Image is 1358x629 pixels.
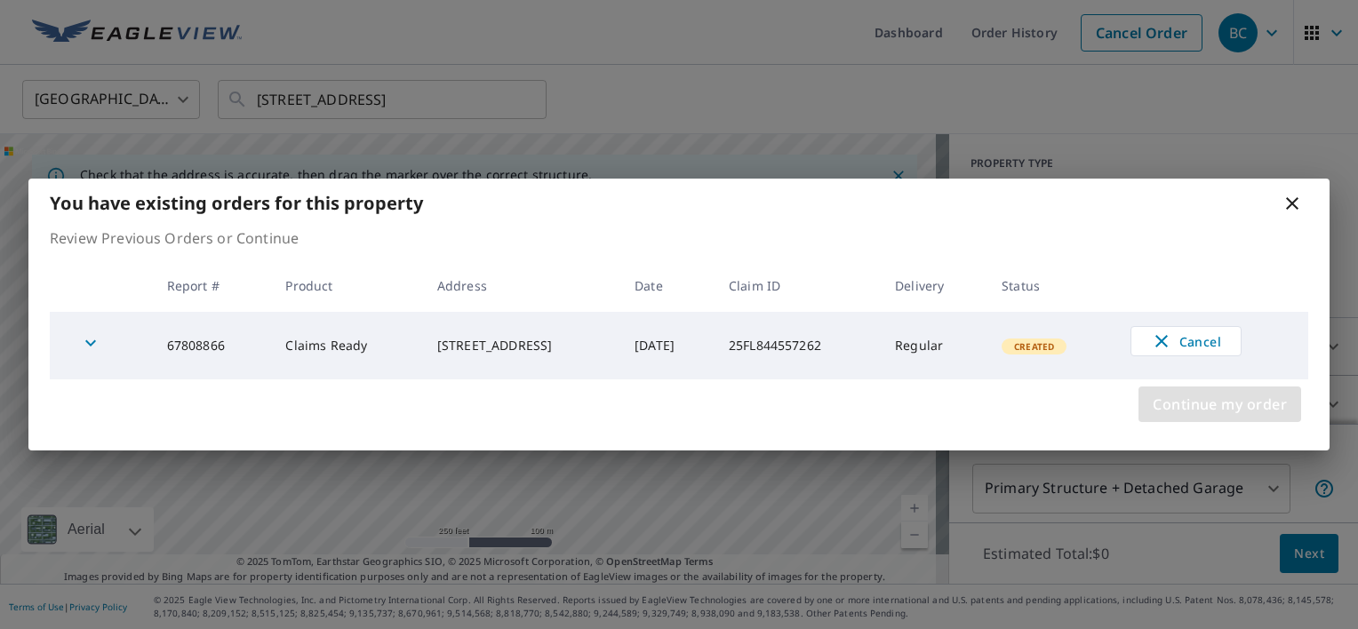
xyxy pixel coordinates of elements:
[1149,330,1223,352] span: Cancel
[715,259,881,312] th: Claim ID
[1153,392,1287,417] span: Continue my order
[1130,326,1242,356] button: Cancel
[715,312,881,379] td: 25FL844557262
[881,312,987,379] td: Regular
[620,312,715,379] td: [DATE]
[437,337,606,354] div: [STREET_ADDRESS]
[881,259,987,312] th: Delivery
[50,191,423,215] b: You have existing orders for this property
[153,259,272,312] th: Report #
[987,259,1116,312] th: Status
[1003,340,1065,353] span: Created
[620,259,715,312] th: Date
[271,259,422,312] th: Product
[50,227,1308,249] p: Review Previous Orders or Continue
[1138,386,1301,422] button: Continue my order
[423,259,620,312] th: Address
[153,312,272,379] td: 67808866
[271,312,422,379] td: Claims Ready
